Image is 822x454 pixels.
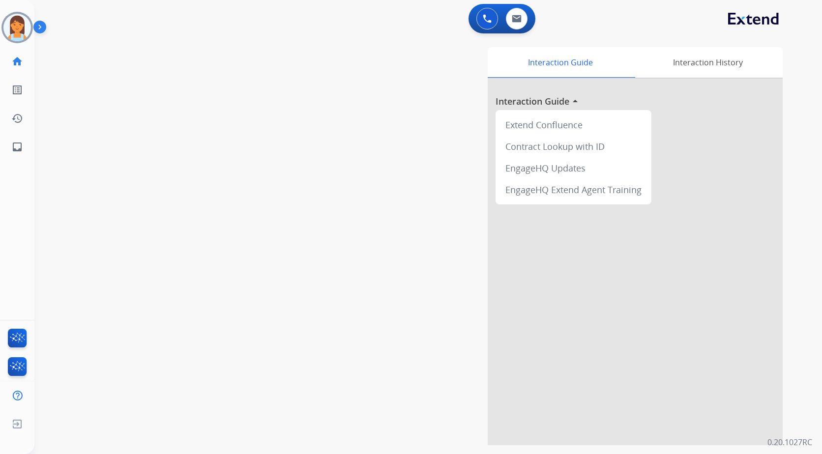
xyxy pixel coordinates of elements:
div: Interaction Guide [488,47,633,78]
mat-icon: list_alt [11,84,23,96]
div: Contract Lookup with ID [499,136,647,157]
div: EngageHQ Extend Agent Training [499,179,647,200]
div: EngageHQ Updates [499,157,647,179]
mat-icon: history [11,113,23,124]
img: avatar [3,14,31,41]
mat-icon: home [11,56,23,67]
div: Extend Confluence [499,114,647,136]
mat-icon: inbox [11,141,23,153]
div: Interaction History [633,47,783,78]
p: 0.20.1027RC [767,436,812,448]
